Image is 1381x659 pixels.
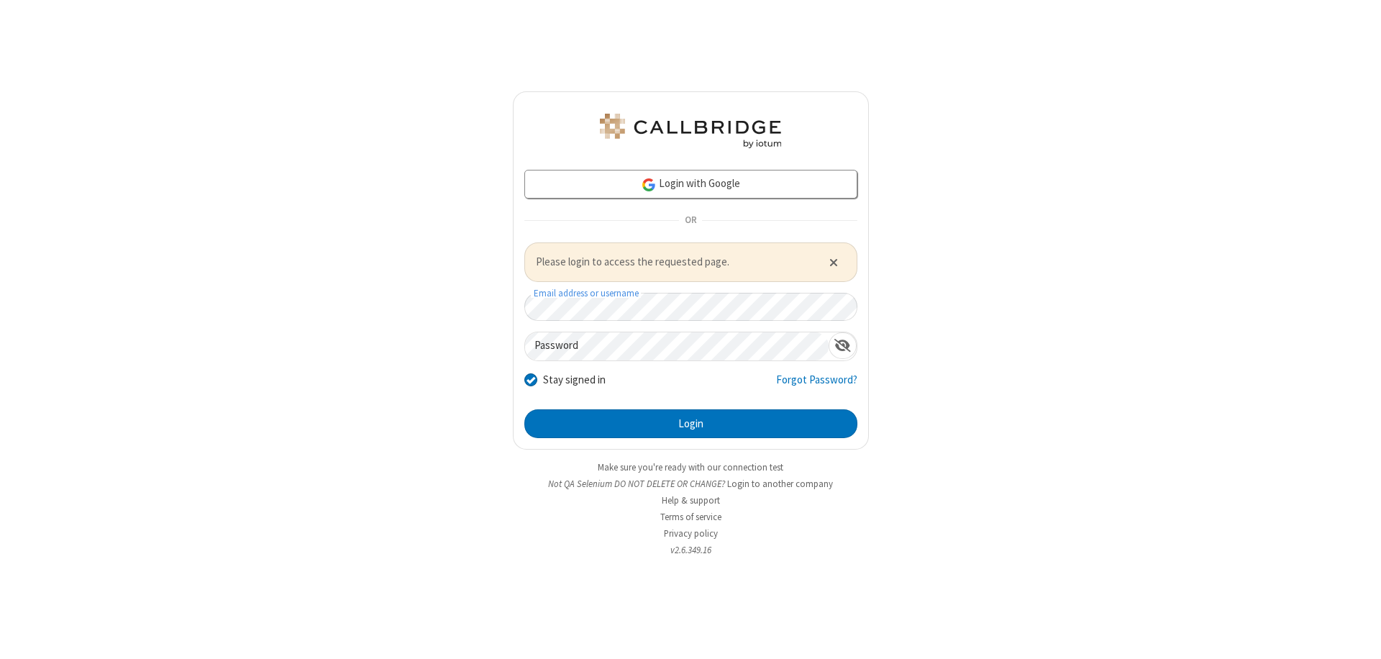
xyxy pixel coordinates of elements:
[513,543,869,557] li: v2.6.349.16
[641,177,657,193] img: google-icon.png
[524,170,857,199] a: Login with Google
[598,461,783,473] a: Make sure you're ready with our connection test
[524,409,857,438] button: Login
[513,477,869,491] li: Not QA Selenium DO NOT DELETE OR CHANGE?
[829,332,857,359] div: Show password
[679,211,702,231] span: OR
[536,254,811,271] span: Please login to access the requested page.
[776,372,857,399] a: Forgot Password?
[543,372,606,388] label: Stay signed in
[524,293,857,321] input: Email address or username
[660,511,721,523] a: Terms of service
[664,527,718,540] a: Privacy policy
[821,251,845,273] button: Close alert
[597,114,784,148] img: QA Selenium DO NOT DELETE OR CHANGE
[727,477,833,491] button: Login to another company
[525,332,829,360] input: Password
[662,494,720,506] a: Help & support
